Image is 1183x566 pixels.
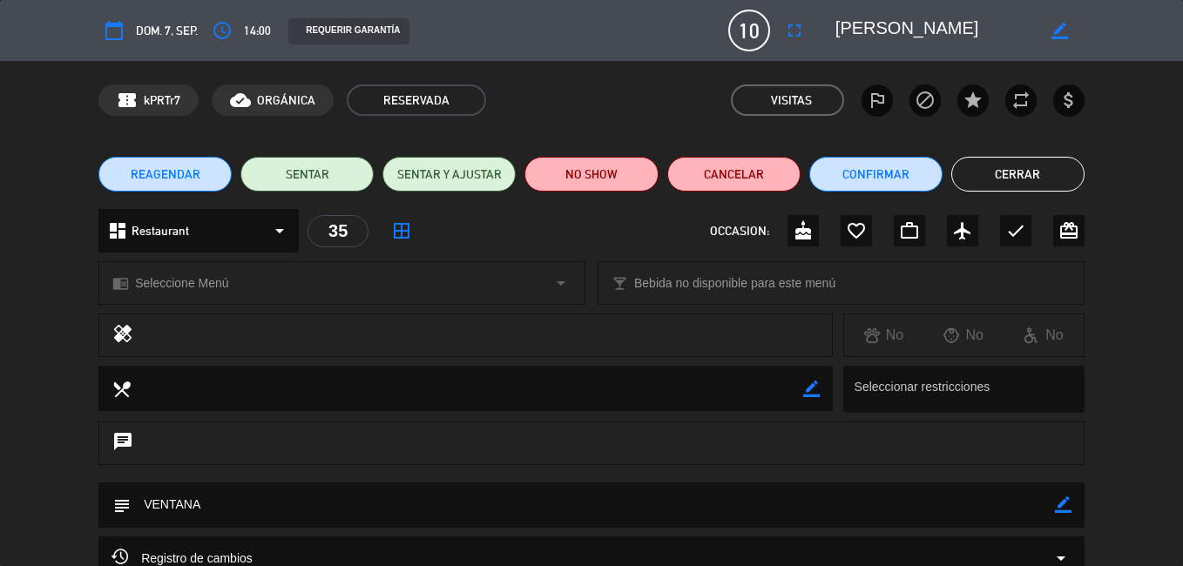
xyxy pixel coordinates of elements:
button: NO SHOW [524,157,658,192]
span: Bebida no disponible para este menú [634,273,835,293]
span: confirmation_number [117,90,138,111]
i: subject [112,495,131,515]
i: border_color [803,381,820,397]
em: Visitas [771,91,812,111]
i: arrow_drop_down [551,273,571,293]
span: 14:00 [244,21,271,41]
button: Cerrar [951,157,1085,192]
div: No [923,324,1004,347]
i: chrome_reader_mode [112,275,129,292]
i: star [963,90,984,111]
span: OCCASION: [710,221,769,241]
i: favorite_border [846,220,867,241]
i: access_time [212,20,233,41]
i: attach_money [1058,90,1079,111]
span: Restaurant [132,221,189,241]
i: outlined_flag [867,90,888,111]
span: dom. 7, sep. [136,21,198,41]
i: chat [112,431,133,455]
i: block [915,90,936,111]
div: No [844,324,924,347]
i: check [1005,220,1026,241]
span: Seleccione Menú [135,273,228,293]
i: airplanemode_active [952,220,973,241]
button: fullscreen [779,15,810,46]
i: cloud_done [230,90,251,111]
i: border_all [391,220,412,241]
span: 10 [728,10,770,51]
button: access_time [206,15,238,46]
i: calendar_today [104,20,125,41]
i: cake [793,220,814,241]
i: fullscreen [784,20,805,41]
i: dashboard [107,220,128,241]
i: local_bar [612,275,628,292]
i: border_color [1051,23,1068,39]
span: RESERVADA [347,84,486,116]
button: Confirmar [809,157,943,192]
button: SENTAR Y AJUSTAR [382,157,516,192]
span: ORGÁNICA [257,91,315,111]
i: work_outline [899,220,920,241]
div: 35 [308,215,368,247]
span: kPRTr7 [144,91,180,111]
i: arrow_drop_down [269,220,290,241]
button: calendar_today [98,15,130,46]
div: REQUERIR GARANTÍA [288,18,409,44]
i: card_giftcard [1058,220,1079,241]
button: Cancelar [667,157,801,192]
i: local_dining [112,379,131,398]
button: REAGENDAR [98,157,232,192]
div: No [1004,324,1084,347]
i: healing [112,323,133,347]
button: SENTAR [240,157,374,192]
i: border_color [1055,496,1071,513]
span: REAGENDAR [131,165,200,184]
i: repeat [1011,90,1031,111]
